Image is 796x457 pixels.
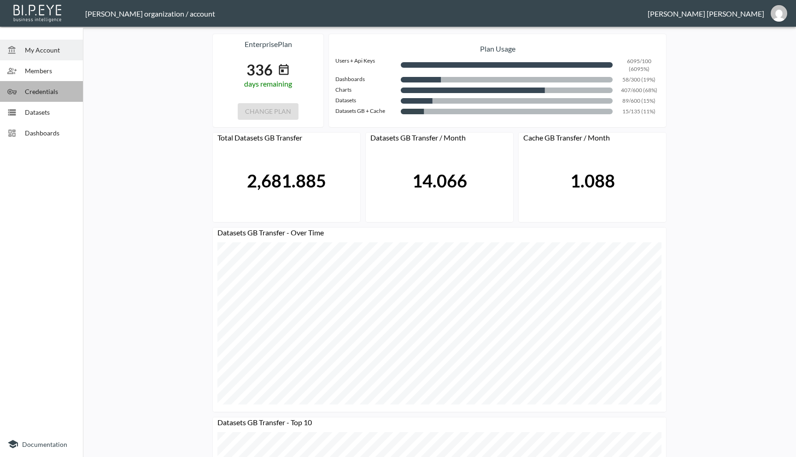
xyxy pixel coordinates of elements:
span: Only owners can change plan [238,106,298,115]
div: Charts [334,86,401,97]
div: [PERSON_NAME] [PERSON_NAME] [648,9,764,18]
div: 58/300 (19%) [334,76,661,86]
div: 407/600 (68%) [334,86,661,97]
div: days remaining [213,79,323,88]
div: 1.088 [570,170,615,191]
span: Datasets [25,107,76,117]
div: 6095/100 (6095%) [334,57,661,76]
div: Datasets GB Transfer - Top 10 [213,418,666,432]
span: Members [25,66,76,76]
div: 89/600 (15%) [334,97,661,107]
div: Datasets GB + Cache [334,107,401,118]
span: Dashboards [25,128,76,138]
div: 2,681.885 [247,170,326,191]
p: enterprise Plan [213,34,323,50]
button: ana@swap-commerce.com [764,2,794,24]
p: 89/600 (15%) [616,97,661,105]
div: Total Datasets GB Transfer [213,133,360,147]
div: Datasets GB Transfer / Month [366,133,513,147]
p: 407/600 (68%) [616,86,661,94]
div: [PERSON_NAME] organization / account [85,9,648,18]
p: 6095/100 (6095%) [616,57,661,73]
div: Dashboards [334,76,401,86]
div: Datasets [334,97,401,107]
img: bipeye-logo [12,2,64,23]
img: 7151a5340a926b4f92da4ffde41f27b4 [771,5,787,22]
div: Datasets GB Transfer - Over Time [213,228,666,242]
div: 336 [246,61,273,79]
span: Credentials [25,87,76,96]
p: Plan Usage [334,39,661,57]
div: 14.066 [412,170,467,191]
div: Cache GB Transfer / Month [519,133,666,147]
p: 15/135 (11%) [616,107,661,115]
span: My Account [25,45,76,55]
a: Documentation [7,439,76,450]
div: Users + Api Keys [334,57,401,76]
p: 58/300 (19%) [616,76,661,83]
span: Documentation [22,440,67,448]
div: 15/135 (11%) [334,107,661,118]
